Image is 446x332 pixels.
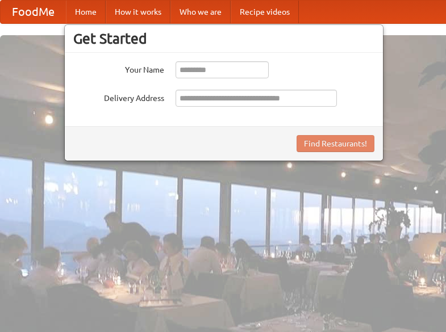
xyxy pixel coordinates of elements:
[106,1,170,23] a: How it works
[73,30,374,47] h3: Get Started
[231,1,299,23] a: Recipe videos
[73,90,164,104] label: Delivery Address
[170,1,231,23] a: Who we are
[297,135,374,152] button: Find Restaurants!
[1,1,66,23] a: FoodMe
[73,61,164,75] label: Your Name
[66,1,106,23] a: Home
